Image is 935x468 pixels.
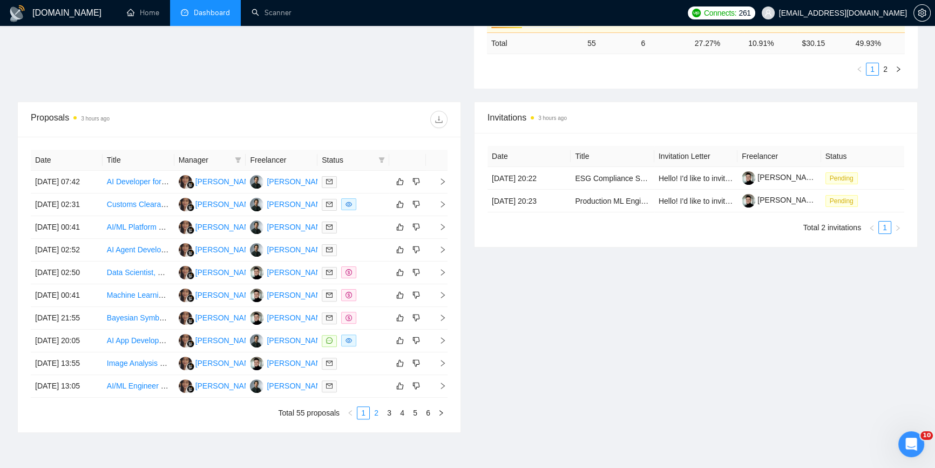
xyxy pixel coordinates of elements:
[410,357,423,370] button: dislike
[879,63,891,75] a: 2
[250,243,263,257] img: VB
[892,63,905,76] li: Next Page
[396,407,408,419] a: 4
[250,379,263,393] img: VB
[250,290,329,299] a: BK[PERSON_NAME]
[250,357,263,370] img: BK
[412,245,420,254] span: dislike
[195,380,258,392] div: [PERSON_NAME]
[31,307,103,330] td: [DATE] 21:55
[394,243,406,256] button: like
[250,336,329,344] a: VB[PERSON_NAME]
[103,262,174,284] td: Data Scientist, Statistics, and KPI Expert
[31,193,103,216] td: [DATE] 02:31
[865,221,878,234] li: Previous Page
[233,152,243,168] span: filter
[103,307,174,330] td: Bayesian Symbolic Regression Expert Needed for Equation Creation
[821,146,904,167] th: Status
[246,150,317,171] th: Freelancer
[326,201,333,208] span: mail
[179,175,192,189] img: DS
[179,311,192,325] img: DS
[103,284,174,307] td: Machine Learning Using AI Studio (RapidMiner)
[396,359,404,367] span: like
[357,407,369,419] a: 1
[538,115,567,121] time: 3 hours ago
[797,32,851,54] td: $ 30.15
[179,198,192,211] img: DS
[195,221,258,233] div: [PERSON_NAME]
[370,406,383,419] li: 2
[179,289,192,302] img: DS
[195,335,258,346] div: [PERSON_NAME]
[412,336,420,345] span: dislike
[179,334,192,347] img: DS
[571,190,654,212] td: Production ML Engineer (LLMs, Image Gen, Personalization)
[394,311,406,324] button: like
[322,154,374,166] span: Status
[879,222,891,233] a: 1
[31,330,103,352] td: [DATE] 20:05
[179,199,258,208] a: DS[PERSON_NAME]
[31,150,103,171] th: Date
[31,216,103,239] td: [DATE] 00:41
[430,246,446,253] span: right
[174,150,246,171] th: Manager
[179,266,192,279] img: DS
[187,340,194,347] img: gigradar-bm.png
[412,200,420,209] span: dislike
[187,204,194,211] img: gigradar-bm.png
[487,32,583,54] td: Total
[326,360,333,366] span: mail
[103,216,174,239] td: AI/ML Platform Development with Agentic Brain Core
[396,313,404,322] span: like
[107,245,263,254] a: AI Agent Development with Azure and Open AI
[412,177,420,186] span: dislike
[250,358,329,367] a: BK[PERSON_NAME]
[430,200,446,208] span: right
[869,225,875,231] span: left
[412,291,420,299] span: dislike
[878,221,891,234] li: 1
[103,330,174,352] td: AI App Development with Python and Machine Learning
[412,359,420,367] span: dislike
[107,336,294,345] a: AI App Development with Python and Machine Learning
[187,249,194,257] img: gigradar-bm.png
[396,245,404,254] span: like
[267,221,329,233] div: [PERSON_NAME]
[430,291,446,299] span: right
[107,200,184,209] a: Customs Clearance A.I
[394,198,406,211] button: like
[187,385,194,393] img: gigradar-bm.png
[107,177,214,186] a: AI Developer for AI Travel Agent
[179,268,258,276] a: DS[PERSON_NAME]
[914,9,930,17] span: setting
[345,315,352,321] span: dollar
[250,289,263,302] img: BK
[394,357,406,370] button: like
[692,9,701,17] img: upwork-logo.png
[895,225,901,231] span: right
[326,224,333,230] span: mail
[396,291,404,299] span: like
[345,292,352,298] span: dollar
[179,357,192,370] img: DS
[345,337,352,344] span: eye
[430,359,446,367] span: right
[394,220,406,233] button: like
[326,383,333,389] span: mail
[892,63,905,76] button: right
[654,146,737,167] th: Invitation Letter
[179,358,258,367] a: DS[PERSON_NAME]
[195,289,258,301] div: [PERSON_NAME]
[195,176,258,188] div: [PERSON_NAME]
[895,66,902,72] span: right
[107,223,284,231] a: AI/ML Platform Development with Agentic Brain Core
[412,382,420,390] span: dislike
[410,289,423,302] button: dislike
[267,357,329,369] div: [PERSON_NAME]
[853,63,866,76] button: left
[326,292,333,298] span: mail
[250,311,263,325] img: BK
[103,171,174,193] td: AI Developer for AI Travel Agent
